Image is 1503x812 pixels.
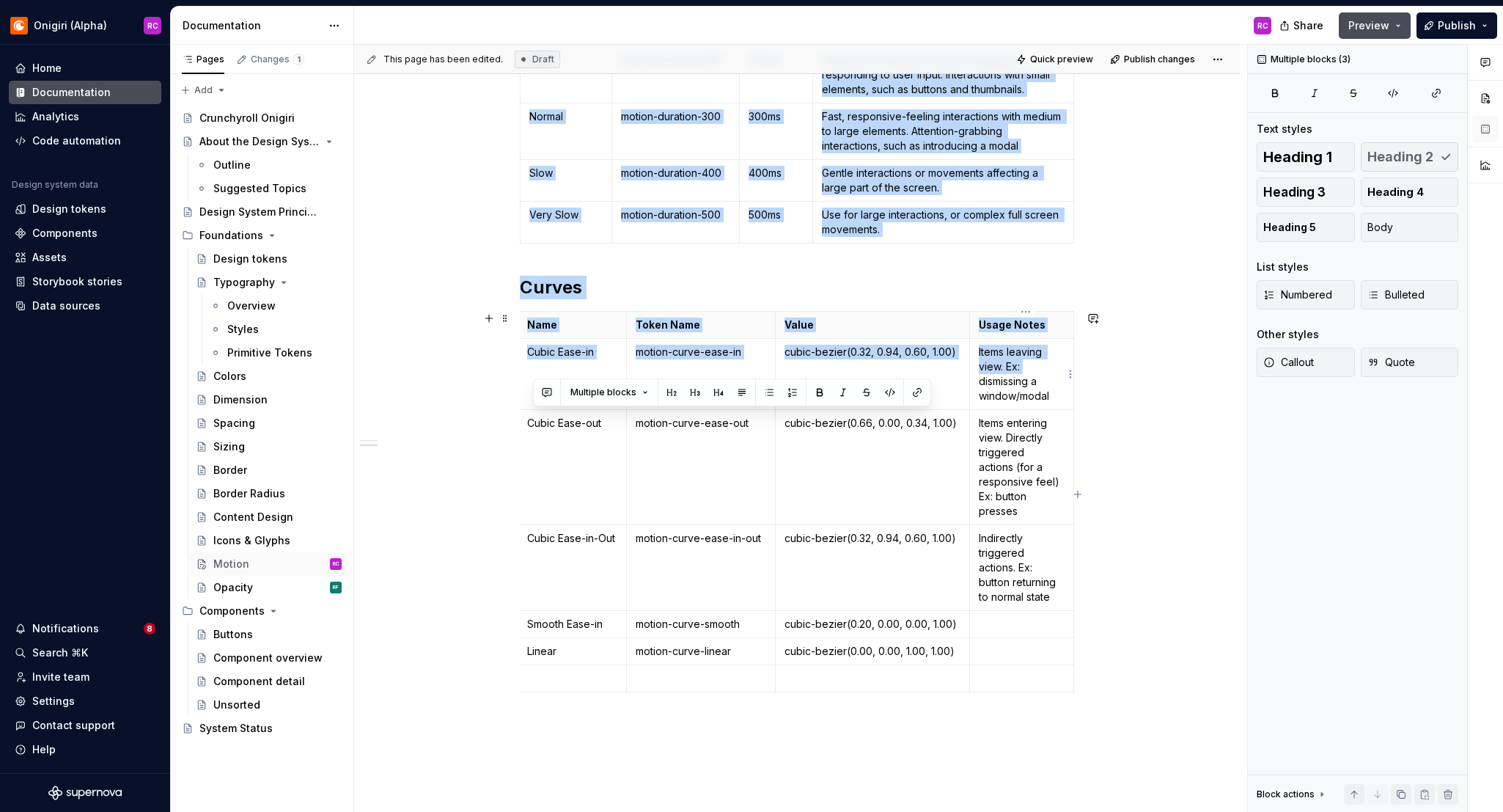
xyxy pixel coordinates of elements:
p: motion-duration-500 [621,208,730,222]
button: Contact support [9,714,161,737]
div: Code automation [32,133,121,148]
span: Callout [1263,355,1314,370]
div: Sizing [213,439,245,454]
span: Preview [1348,18,1389,33]
a: Content Design [190,505,348,529]
div: Components [176,599,348,623]
a: Home [9,56,161,80]
div: Foundations [176,224,348,247]
span: Heading 4 [1367,185,1424,200]
p: Value [784,318,961,332]
span: Heading 3 [1263,185,1326,200]
div: List styles [1257,260,1309,274]
a: Invite team [9,665,161,689]
p: Gentle interactions or movements affecting a large part of the screen. [822,166,1065,195]
div: About the Design System [199,134,320,149]
span: 8 [144,623,155,634]
span: Body [1367,220,1393,235]
p: 500ms [749,208,804,222]
div: Crunchyroll Onigiri [199,111,295,125]
span: Heading 5 [1263,220,1316,235]
div: Assets [32,250,67,265]
p: Very Slow [529,208,603,222]
p: Smooth Ease-in [527,617,617,632]
a: Component detail [190,670,348,693]
div: Documentation [32,85,111,100]
a: Settings [9,690,161,713]
button: Share [1272,12,1333,39]
p: motion-curve-ease-in-out [636,531,766,546]
a: Documentation [9,81,161,104]
button: Callout [1257,348,1355,377]
div: Settings [32,694,75,709]
button: Help [9,738,161,761]
div: Typography [213,275,275,290]
span: Numbered [1263,288,1332,302]
p: Cubic Ease-in-Out [527,531,617,546]
div: Home [32,61,62,76]
button: Heading 1 [1257,142,1355,172]
p: Cubic Ease-in [527,345,617,359]
p: Name [527,318,617,332]
span: 1 [293,54,304,65]
span: Quick preview [1030,54,1093,65]
a: Sizing [190,435,348,458]
p: cubic-bezier(0.32, 0.94, 0.60, 1.00) [784,531,961,546]
p: Reactive movements, such as navigation responding to user input. Interactions with small elements... [822,53,1065,97]
a: Typography [190,271,348,294]
button: Quick preview [1012,49,1100,70]
p: Linear [527,644,617,659]
div: RC [1257,20,1268,32]
a: Unsorted [190,693,348,717]
div: Other styles [1257,327,1319,342]
button: Add [176,80,231,100]
a: Border [190,458,348,482]
button: Heading 3 [1257,178,1355,207]
a: Primitive Tokens [204,341,348,365]
div: Opacity [213,580,253,595]
span: Publish changes [1124,54,1195,65]
a: Data sources [9,294,161,318]
span: Heading 1 [1263,150,1332,164]
p: motion-curve-linear [636,644,766,659]
span: Bulleted [1367,288,1425,302]
div: Styles [227,322,259,337]
p: Indirectly triggered actions. Ex: button returning to normal state [979,531,1065,604]
a: Storybook stories [9,270,161,293]
h2: Curves [520,276,1074,299]
a: Colors [190,365,348,388]
div: RC [333,557,339,571]
p: motion-curve-ease-in [636,345,766,359]
p: Usage Notes [979,318,1065,332]
a: Icons & Glyphs [190,529,348,552]
p: Items leaving view. Ex: dismissing a window/modal [979,345,1065,403]
div: Border Radius [213,486,285,501]
div: Storybook stories [32,274,122,289]
a: Design System Principles [176,200,348,224]
a: Suggested Topics [190,177,348,200]
p: motion-curve-smooth [636,617,766,632]
button: Onigiri (Alpha)RC [3,10,167,41]
p: cubic-bezier(0.32, 0.94, 0.60, 1.00) [784,345,961,359]
button: Body [1361,213,1459,242]
div: RC [147,20,158,32]
a: Analytics [9,105,161,128]
div: Components [199,604,265,618]
div: Colors [213,369,246,384]
a: Supernova Logo [48,786,122,800]
div: Dimension [213,392,268,407]
div: Design tokens [32,202,106,216]
div: Design system data [12,179,98,191]
div: Block actions [1257,789,1315,800]
div: Help [32,742,56,757]
p: Slow [529,166,603,180]
a: Design tokens [9,197,161,221]
button: Publish [1416,12,1497,39]
div: Search ⌘K [32,645,88,660]
a: Buttons [190,623,348,646]
p: cubic-bezier(0.20, 0.00, 0.00, 1.00) [784,617,961,632]
div: Design System Principles [199,205,320,219]
span: Draft [532,54,554,65]
button: Notifications8 [9,617,161,640]
a: Overview [204,294,348,318]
